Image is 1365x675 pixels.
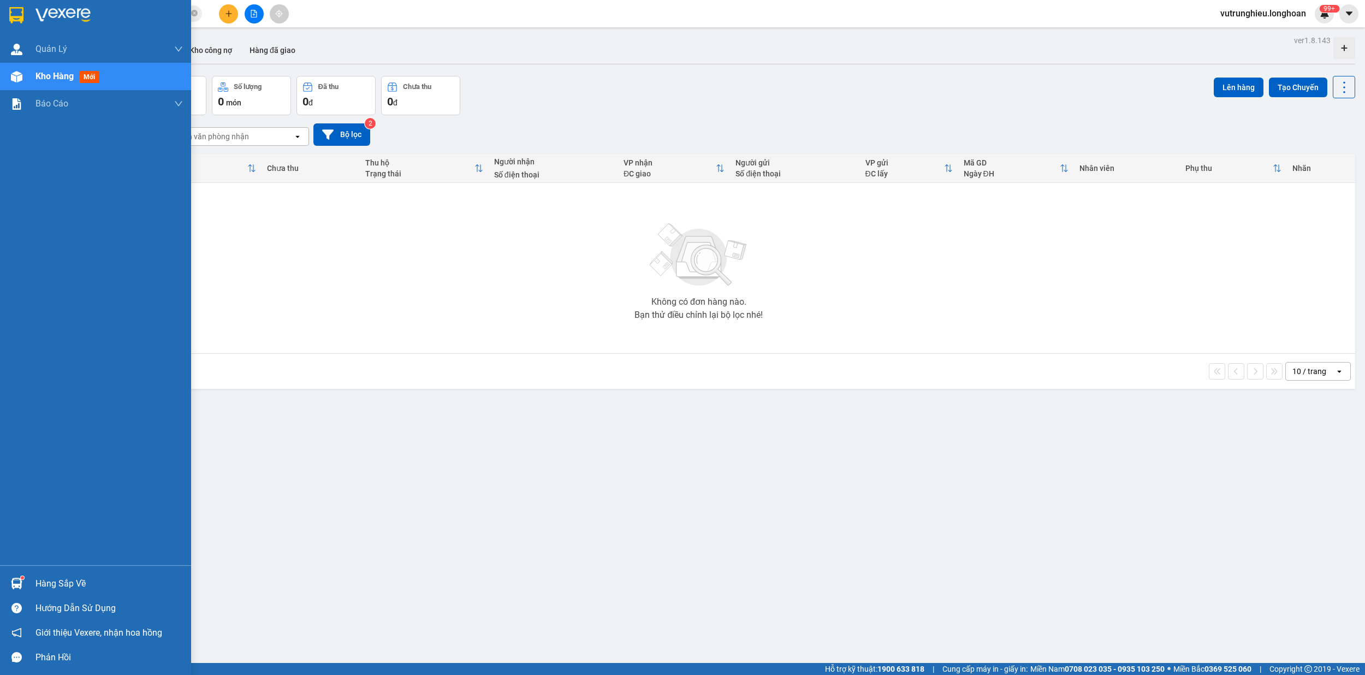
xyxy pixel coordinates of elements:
img: solution-icon [11,98,22,110]
span: Kho hàng [35,71,74,81]
div: Không có đơn hàng nào. [651,298,746,306]
th: Toggle SortBy [163,154,262,183]
button: Tạo Chuyến [1269,78,1327,97]
div: Ngày ĐH [964,169,1060,178]
button: Số lượng0món [212,76,291,115]
div: Nhãn [1292,164,1350,173]
span: món [226,98,241,107]
th: Toggle SortBy [1180,154,1287,183]
span: đ [308,98,313,107]
div: Số điện thoại [735,169,854,178]
div: Số điện thoại [494,170,613,179]
img: svg+xml;base64,PHN2ZyBjbGFzcz0ibGlzdC1wbHVnX19zdmciIHhtbG5zPSJodHRwOi8vd3d3LnczLm9yZy8yMDAwL3N2Zy... [644,217,753,293]
span: plus [225,10,233,17]
button: Chưa thu0đ [381,76,460,115]
div: Nhân viên [1079,164,1174,173]
span: | [933,663,934,675]
div: Phụ thu [1185,164,1273,173]
svg: open [1335,367,1344,376]
span: message [11,652,22,662]
button: Hàng đã giao [241,37,304,63]
button: Kho công nợ [181,37,241,63]
svg: open [293,132,302,141]
span: mới [79,71,99,83]
sup: 2 [365,118,376,129]
span: ⚪️ [1167,667,1171,671]
th: Toggle SortBy [618,154,730,183]
div: Số lượng [234,83,262,91]
button: plus [219,4,238,23]
span: Báo cáo [35,97,68,110]
span: đ [393,98,397,107]
strong: 0708 023 035 - 0935 103 250 [1065,665,1165,673]
span: close-circle [191,9,198,19]
div: Tạo kho hàng mới [1333,37,1355,59]
span: Quản Lý [35,42,67,56]
div: Trạng thái [365,169,474,178]
strong: 1900 633 818 [877,665,924,673]
div: Phản hồi [35,649,183,666]
div: Hàng sắp về [35,576,183,592]
span: question-circle [11,603,22,613]
span: caret-down [1344,9,1354,19]
span: Giới thiệu Vexere, nhận hoa hồng [35,626,162,640]
span: 0 [387,95,393,108]
div: Người gửi [735,158,854,167]
span: | [1260,663,1261,675]
span: copyright [1304,665,1312,673]
div: Hướng dẫn sử dụng [35,600,183,617]
div: ĐC giao [624,169,716,178]
span: file-add [250,10,258,17]
span: notification [11,627,22,638]
div: HTTT [169,169,247,178]
button: aim [270,4,289,23]
div: Bạn thử điều chỉnh lại bộ lọc nhé! [634,311,763,319]
span: aim [275,10,283,17]
img: warehouse-icon [11,578,22,589]
span: Hỗ trợ kỹ thuật: [825,663,924,675]
span: 0 [218,95,224,108]
span: down [174,45,183,54]
th: Toggle SortBy [360,154,488,183]
sup: 283 [1319,5,1339,13]
th: Toggle SortBy [958,154,1075,183]
th: Toggle SortBy [860,154,958,183]
div: VP nhận [624,158,716,167]
button: caret-down [1339,4,1358,23]
span: Cung cấp máy in - giấy in: [942,663,1028,675]
div: Người nhận [494,157,613,166]
strong: 0369 525 060 [1204,665,1251,673]
div: ĐC lấy [865,169,944,178]
div: Chọn văn phòng nhận [174,131,249,142]
div: 10 / trang [1292,366,1326,377]
img: warehouse-icon [11,44,22,55]
div: VP gửi [865,158,944,167]
div: Đã thu [169,158,247,167]
img: logo-vxr [9,7,23,23]
button: Đã thu0đ [296,76,376,115]
span: vutrunghieu.longhoan [1212,7,1315,20]
button: Bộ lọc [313,123,370,146]
sup: 1 [21,576,24,579]
button: file-add [245,4,264,23]
span: Miền Bắc [1173,663,1251,675]
span: Miền Nam [1030,663,1165,675]
div: Chưa thu [267,164,354,173]
img: icon-new-feature [1320,9,1330,19]
div: Thu hộ [365,158,474,167]
div: Đã thu [318,83,339,91]
span: down [174,99,183,108]
span: close-circle [191,10,198,16]
div: Chưa thu [403,83,431,91]
div: Mã GD [964,158,1060,167]
span: 0 [302,95,308,108]
div: ver 1.8.143 [1294,34,1331,46]
img: warehouse-icon [11,71,22,82]
button: Lên hàng [1214,78,1263,97]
